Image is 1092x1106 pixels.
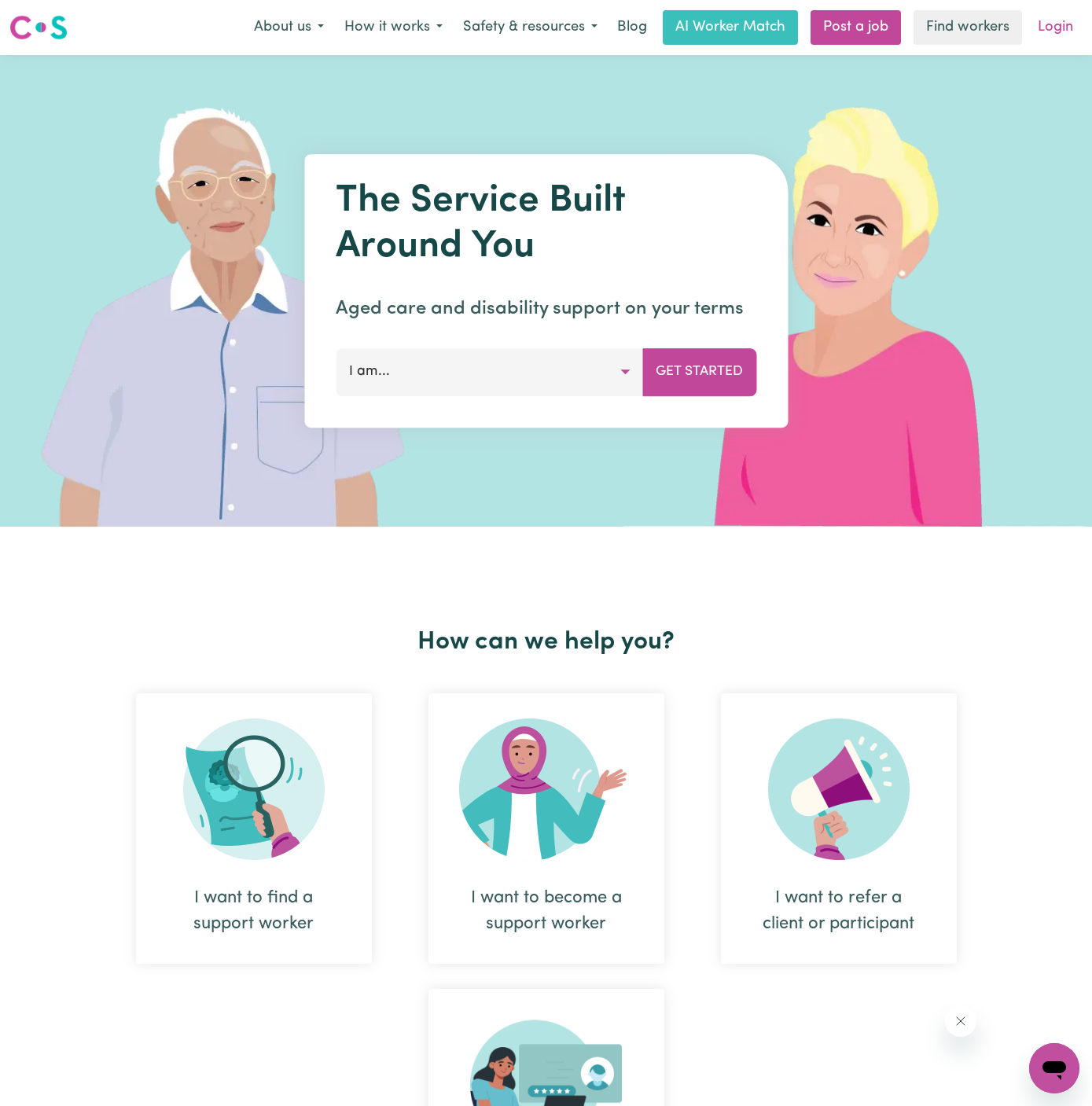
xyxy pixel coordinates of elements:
[914,10,1022,45] a: Find workers
[768,718,910,860] img: Refer
[1029,1043,1079,1093] iframe: Button to launch messaging window
[183,718,325,860] img: Search
[642,348,756,395] button: Get Started
[663,10,798,45] a: AI Worker Match
[453,11,608,44] button: Safety & resources
[174,885,334,937] div: I want to find a support worker
[759,885,919,937] div: I want to refer a client or participant
[336,179,756,270] h1: The Service Built Around You
[811,10,901,45] a: Post a job
[9,9,68,46] a: Careseekers logo
[244,11,334,44] button: About us
[336,295,756,323] p: Aged care and disability support on your terms
[608,10,656,45] a: Blog
[459,718,634,860] img: Become Worker
[108,627,985,657] h2: How can we help you?
[428,693,664,964] div: I want to become a support worker
[136,693,372,964] div: I want to find a support worker
[9,13,68,42] img: Careseekers logo
[721,693,957,964] div: I want to refer a client or participant
[336,348,643,395] button: I am...
[466,885,627,937] div: I want to become a support worker
[9,11,95,24] span: Need any help?
[945,1005,976,1037] iframe: Close message
[1028,10,1083,45] a: Login
[334,11,453,44] button: How it works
